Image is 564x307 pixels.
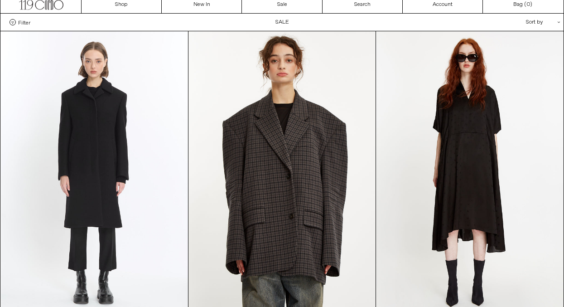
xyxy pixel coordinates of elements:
span: Filter [18,19,30,25]
span: ) [526,0,532,9]
div: Sort by [473,14,554,31]
span: 0 [526,1,530,8]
